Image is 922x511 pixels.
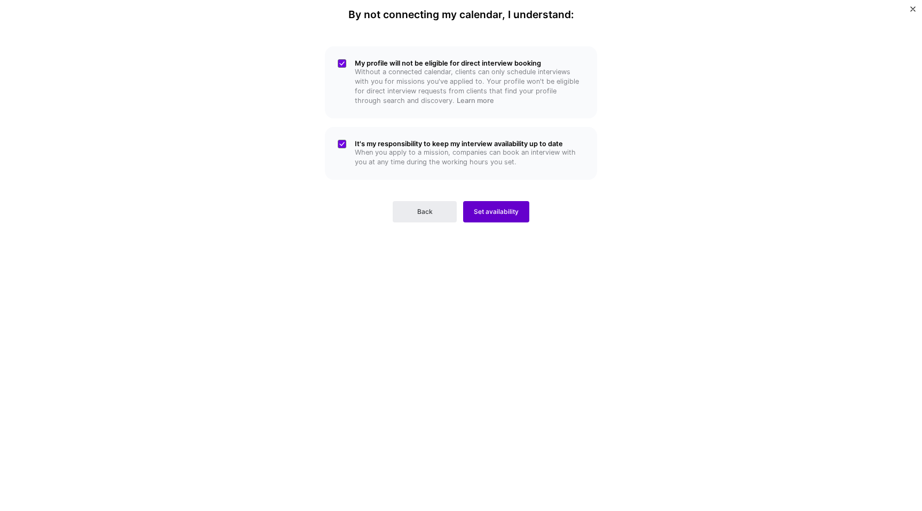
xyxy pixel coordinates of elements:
[457,97,494,105] a: Learn more
[393,201,457,222] button: Back
[910,6,916,18] button: Close
[463,201,529,222] button: Set availability
[348,9,574,21] h4: By not connecting my calendar, I understand:
[355,140,584,148] h5: It's my responsibility to keep my interview availability up to date
[417,207,433,217] span: Back
[355,148,584,167] p: When you apply to a mission, companies can book an interview with you at any time during the work...
[474,207,519,217] span: Set availability
[355,59,584,67] h5: My profile will not be eligible for direct interview booking
[355,67,584,106] p: Without a connected calendar, clients can only schedule interviews with you for missions you've a...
